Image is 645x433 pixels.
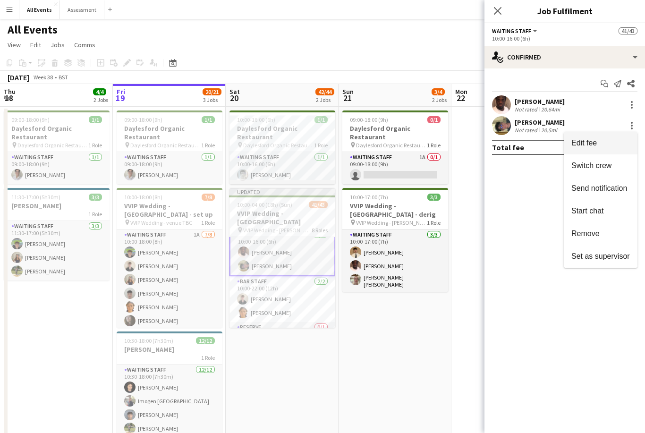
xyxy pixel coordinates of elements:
span: Remove [571,229,600,238]
button: Edit fee [564,132,637,154]
span: Set as supervisor [571,252,630,260]
button: Remove [564,222,637,245]
span: Start chat [571,207,603,215]
button: Start chat [564,200,637,222]
span: Switch crew [571,161,611,170]
button: Send notification [564,177,637,200]
span: Edit fee [571,139,597,147]
span: Send notification [571,184,627,192]
button: Switch crew [564,154,637,177]
button: Set as supervisor [564,245,637,268]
